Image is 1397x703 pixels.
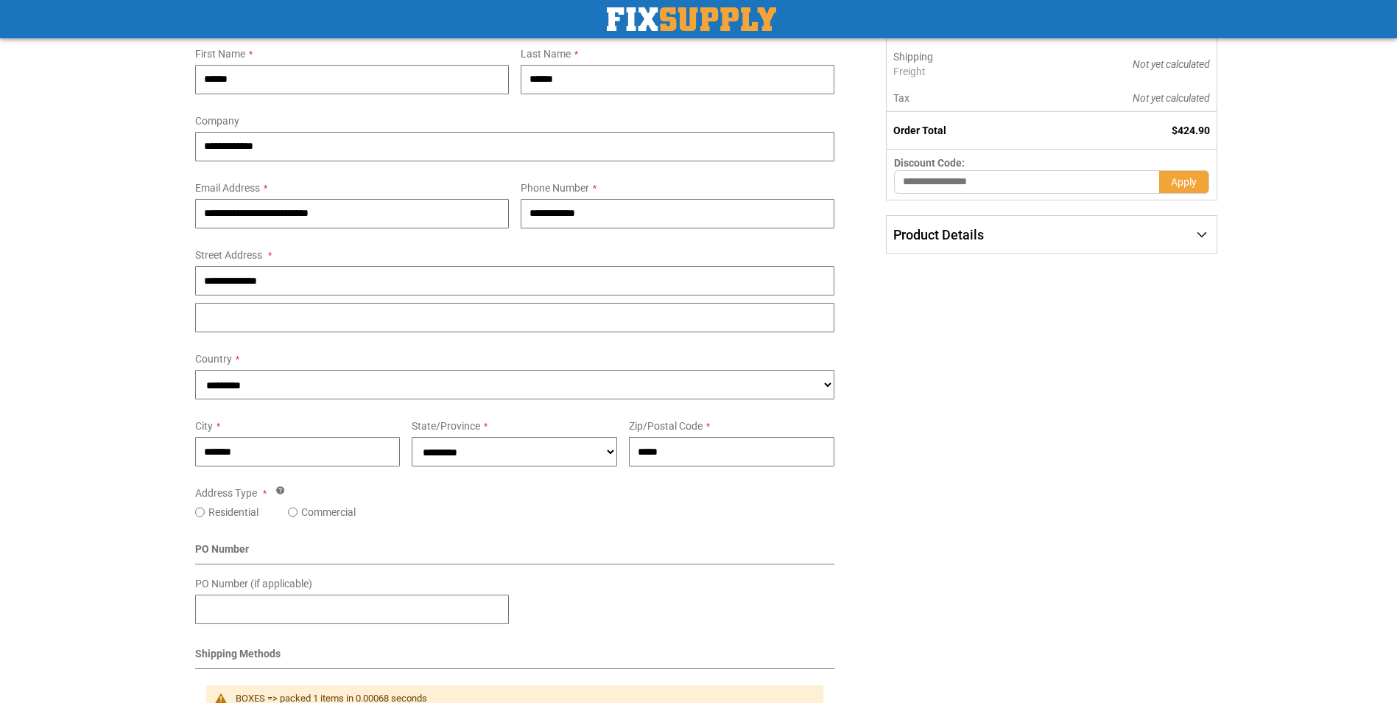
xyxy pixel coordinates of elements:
label: Commercial [301,505,356,520]
span: Freight [893,64,1026,79]
button: Apply [1159,170,1209,194]
span: State/Province [412,420,480,432]
span: Zip/Postal Code [629,420,703,432]
span: Country [195,353,232,365]
span: Phone Number [521,182,589,194]
span: PO Number (if applicable) [195,578,312,590]
span: $424.90 [1172,125,1210,136]
span: First Name [195,48,245,60]
th: Tax [887,85,1033,112]
img: Fix Industrial Supply [607,7,776,31]
span: Street Address [195,249,262,261]
span: Email Address [195,182,260,194]
a: store logo [607,7,776,31]
span: Not yet calculated [1133,92,1210,104]
label: Residential [208,505,258,520]
span: Address Type [195,487,257,499]
span: Product Details [893,227,984,242]
span: Discount Code: [894,157,965,169]
strong: Order Total [893,125,946,136]
span: Apply [1171,176,1197,188]
span: City [195,420,213,432]
span: Shipping [893,51,933,63]
span: Last Name [521,48,571,60]
div: PO Number [195,542,835,564]
div: Shipping Methods [195,646,835,669]
span: Not yet calculated [1133,58,1210,70]
span: Company [195,115,239,127]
